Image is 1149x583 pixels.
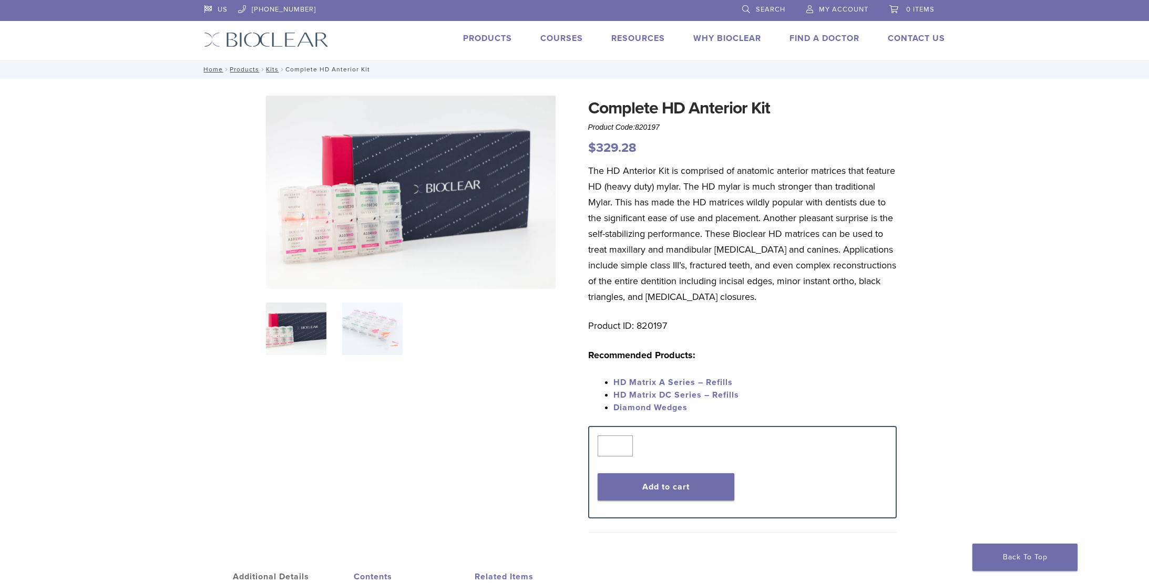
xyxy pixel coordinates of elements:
a: Diamond Wedges [613,402,688,413]
span: / [279,67,285,72]
span: / [259,67,266,72]
a: Home [200,66,223,73]
img: IMG_8088-1-324x324.jpg [266,303,326,355]
a: Courses [540,33,583,44]
a: Kits [266,66,279,73]
a: HD Matrix DC Series – Refills [613,390,739,400]
span: $ [588,140,596,155]
img: Bioclear [204,32,329,47]
a: Products [463,33,512,44]
span: Search [756,5,785,14]
span: 820197 [635,123,660,131]
nav: Complete HD Anterior Kit [196,60,953,79]
bdi: 329.28 [588,140,637,155]
button: Add to cart [598,473,735,501]
a: Products [230,66,259,73]
strong: Recommended Products: [588,349,695,361]
span: My Account [819,5,868,14]
img: IMG_8088 (1) [266,96,556,289]
a: Find A Doctor [789,33,859,44]
a: Contact Us [888,33,945,44]
h1: Complete HD Anterior Kit [588,96,897,121]
a: Why Bioclear [693,33,761,44]
span: Product Code: [588,123,660,131]
a: HD Matrix A Series – Refills [613,377,733,388]
span: 0 items [906,5,935,14]
p: Product ID: 820197 [588,318,897,334]
p: The HD Anterior Kit is comprised of anatomic anterior matrices that feature HD (heavy duty) mylar... [588,163,897,305]
a: Back To Top [972,544,1078,571]
span: / [223,67,230,72]
img: Complete HD Anterior Kit - Image 2 [342,303,403,355]
a: Resources [611,33,665,44]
